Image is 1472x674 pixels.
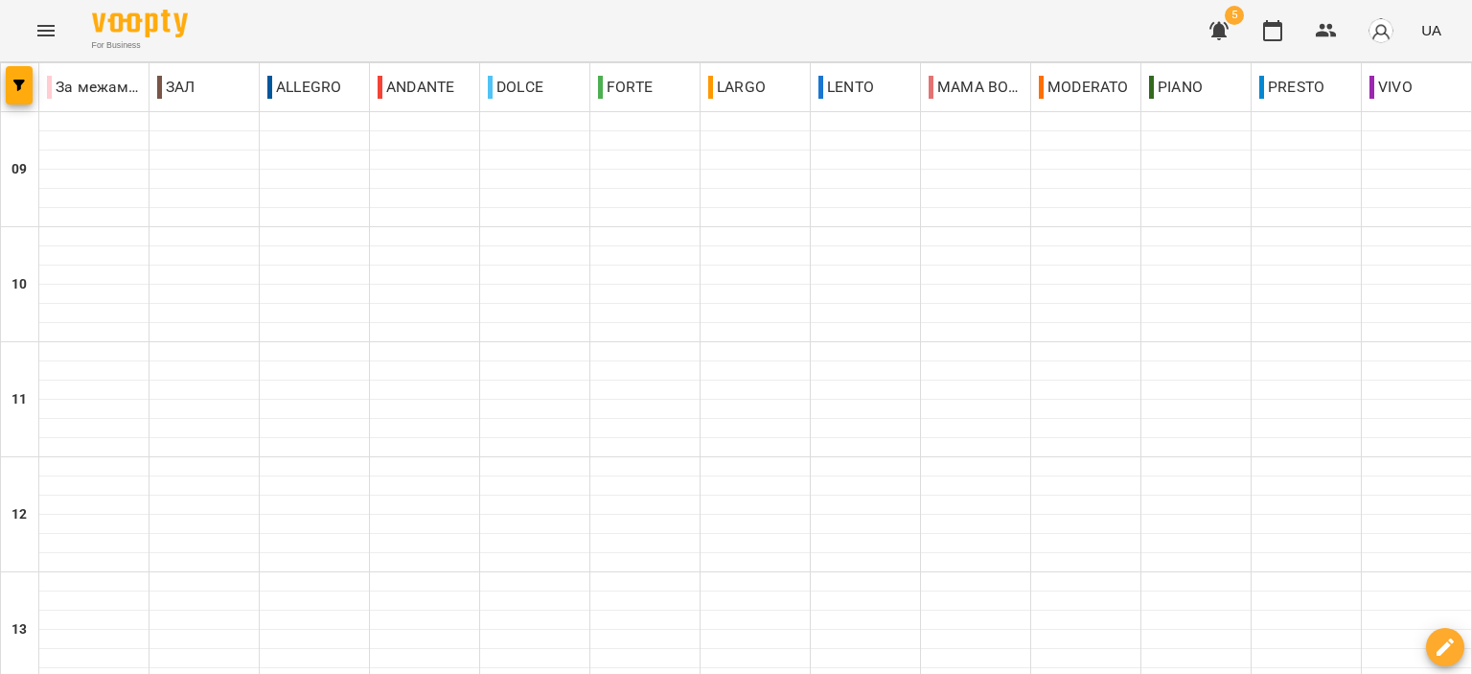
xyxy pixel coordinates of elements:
[708,76,766,99] p: LARGO
[1414,12,1449,48] button: UA
[1421,20,1441,40] span: UA
[1369,76,1413,99] p: VIVO
[1259,76,1324,99] p: PRESTO
[157,76,195,99] p: ЗАЛ
[929,76,1023,99] p: MAMA BOSS
[11,619,27,640] h6: 13
[1149,76,1203,99] p: PIANO
[92,39,188,52] span: For Business
[378,76,454,99] p: ANDANTE
[267,76,341,99] p: ALLEGRO
[47,76,141,99] p: За межами школи
[11,159,27,180] h6: 09
[11,389,27,410] h6: 11
[11,504,27,525] h6: 12
[1368,17,1394,44] img: avatar_s.png
[598,76,653,99] p: FORTE
[11,274,27,295] h6: 10
[92,10,188,37] img: Voopty Logo
[1225,6,1244,25] span: 5
[1039,76,1128,99] p: MODERATO
[818,76,874,99] p: LENTO
[23,8,69,54] button: Menu
[488,76,543,99] p: DOLCE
